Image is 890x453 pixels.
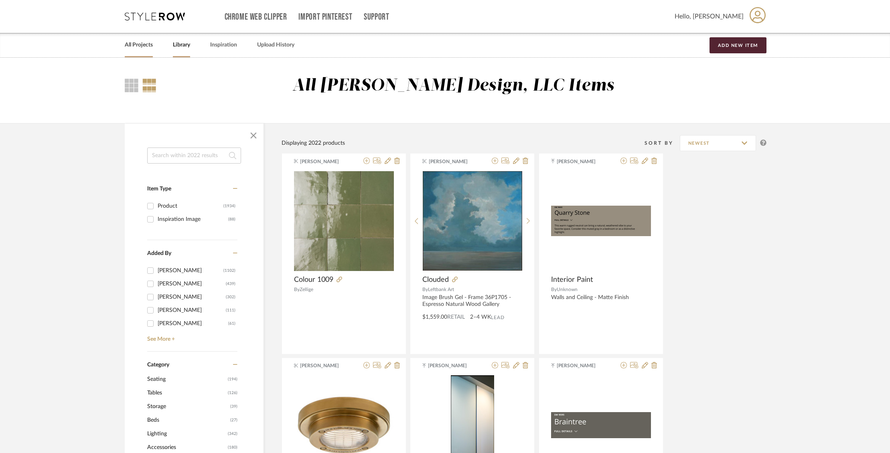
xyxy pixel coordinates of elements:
[228,213,235,226] div: (88)
[292,76,614,96] div: All [PERSON_NAME] Design, LLC Items
[147,413,228,427] span: Beds
[228,373,237,386] span: (194)
[557,158,607,165] span: [PERSON_NAME]
[364,14,389,20] a: Support
[228,317,235,330] div: (61)
[158,291,226,303] div: [PERSON_NAME]
[422,314,447,320] span: $1,559.00
[294,171,394,271] img: Colour 1009
[645,139,680,147] div: Sort By
[230,400,237,413] span: (39)
[223,200,235,212] div: (1934)
[300,362,351,369] span: [PERSON_NAME]
[551,287,557,292] span: By
[710,37,766,53] button: Add New Item
[147,372,226,386] span: Seating
[298,14,352,20] a: Import Pinterest
[147,186,171,192] span: Item Type
[282,139,345,148] div: Displaying 2022 products
[294,275,333,284] span: Colour 1009
[223,264,235,277] div: (1102)
[173,40,190,51] a: Library
[428,362,478,369] span: [PERSON_NAME]
[147,400,228,413] span: Storage
[147,427,226,441] span: Lighting
[447,314,465,320] span: Retail
[147,148,241,164] input: Search within 2022 results
[226,277,235,290] div: (439)
[145,330,237,343] a: See More +
[470,313,491,322] span: 2–4 WK
[125,40,153,51] a: All Projects
[230,414,237,427] span: (27)
[422,294,522,308] div: Image Brush Gel - Frame 36P1705 - Espresso Natural Wood Gallery
[226,304,235,317] div: (111)
[557,362,607,369] span: [PERSON_NAME]
[423,171,522,271] img: Clouded
[551,206,651,236] img: Interior Paint
[557,287,578,292] span: Unknown
[228,386,237,399] span: (126)
[210,40,237,51] a: Inspiration
[158,264,223,277] div: [PERSON_NAME]
[147,362,169,368] span: Category
[245,127,262,144] button: Close
[226,291,235,303] div: (302)
[422,275,449,284] span: Clouded
[551,412,651,438] img: Braintree
[158,213,228,226] div: Inspiration Image
[675,12,744,21] span: Hello, [PERSON_NAME]
[158,304,226,317] div: [PERSON_NAME]
[428,287,454,292] span: Leftbank Art
[147,386,226,400] span: Tables
[158,277,226,290] div: [PERSON_NAME]
[429,158,479,165] span: [PERSON_NAME]
[422,287,428,292] span: By
[300,287,313,292] span: Zellige
[551,275,593,284] span: Interior Paint
[228,427,237,440] span: (342)
[294,287,300,292] span: By
[491,315,505,320] span: Lead
[225,14,287,20] a: Chrome Web Clipper
[147,251,171,256] span: Added By
[257,40,294,51] a: Upload History
[551,294,651,308] div: Walls and Ceiling - Matte Finish
[158,200,223,212] div: Product
[158,317,228,330] div: [PERSON_NAME]
[300,158,351,165] span: [PERSON_NAME]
